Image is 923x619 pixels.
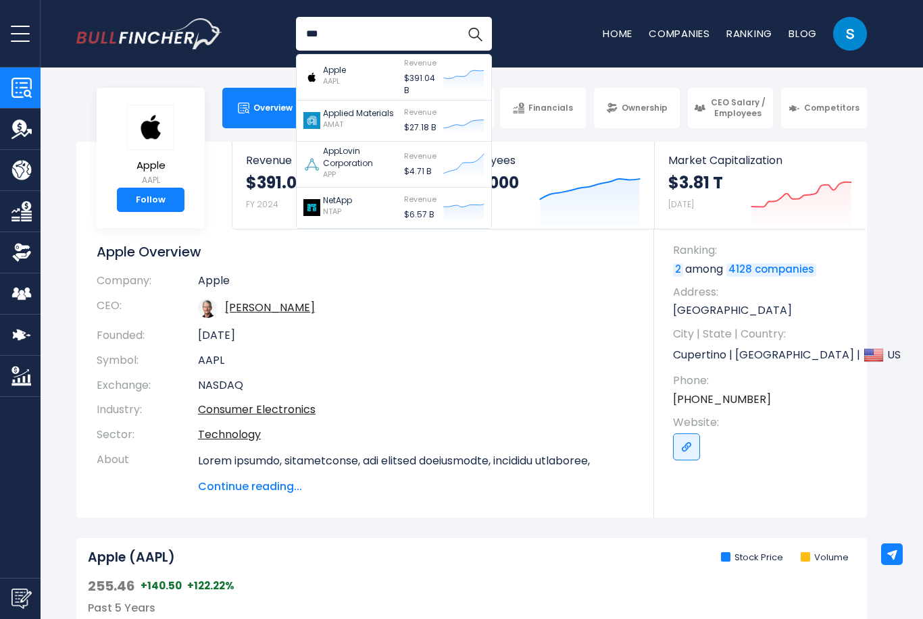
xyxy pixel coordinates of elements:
span: Address: [673,285,853,300]
span: Market Capitalization [668,154,852,167]
th: Sector: [97,423,198,448]
a: Consumer Electronics [198,402,316,417]
a: CEO Salary / Employees [688,88,774,128]
a: 2 [673,263,683,277]
a: AppLovin Corporation APP Revenue $4.71 B [297,142,491,188]
p: among [673,262,853,277]
button: Search [458,17,492,51]
p: $4.71 B [404,165,436,178]
h2: Apple (AAPL) [88,549,175,566]
span: Phone: [673,373,853,388]
a: Market Capitalization $3.81 T [DATE] [655,142,866,229]
td: [DATE] [198,323,634,348]
p: [GEOGRAPHIC_DATA] [673,303,853,318]
span: Competitors [804,103,859,113]
a: Companies [649,26,710,41]
a: Overview [222,88,308,128]
li: Volume [801,552,849,564]
strong: $3.81 T [668,172,723,193]
p: $6.57 B [404,209,436,221]
span: Revenue [404,194,436,205]
th: CEO: [97,294,198,323]
span: Website: [673,415,853,430]
a: Follow [117,188,184,212]
a: 4128 companies [726,263,816,277]
a: [PHONE_NUMBER] [673,392,771,407]
img: Bullfincher logo [76,18,222,49]
th: Founded: [97,323,198,348]
a: Employees 164,000 FY 2024 [443,142,653,229]
span: Overview [253,103,293,113]
span: Revenue [404,107,436,117]
span: AMAT [323,119,343,130]
a: Applied Materials AMAT Revenue $27.18 B [297,101,491,142]
td: AAPL [198,348,634,373]
a: Go to link [673,433,700,460]
a: Blog [789,26,817,41]
strong: $391.04 B [246,172,321,193]
p: Apple [323,64,346,76]
th: Industry: [97,398,198,423]
span: APP [323,169,336,180]
th: About [97,448,198,495]
span: Past 5 Years [88,600,155,616]
a: Ranking [726,26,772,41]
img: Ownership [11,242,32,263]
a: ceo [225,300,315,315]
span: NTAP [323,206,341,217]
a: Financials [500,88,586,128]
span: Employees [457,154,640,167]
a: Technology [198,427,261,442]
p: NetApp [323,194,352,207]
span: Financials [528,103,573,113]
span: Revenue [246,154,429,167]
img: tim-cook.jpg [198,299,217,318]
p: AppLovin Corporation [323,145,397,169]
small: AAPL [127,174,174,186]
span: 255.46 [88,577,135,595]
span: Revenue [404,151,436,161]
a: Apple AAPL [126,104,175,188]
a: Competitors [781,88,867,128]
a: Apple AAPL Revenue $391.04 B [297,55,491,101]
th: Company: [97,274,198,294]
a: NetApp NTAP Revenue $6.57 B [297,188,491,228]
small: FY 2024 [246,198,278,210]
p: Applied Materials [323,107,394,119]
small: [DATE] [668,198,694,210]
span: Ranking: [673,243,853,258]
span: +122.22% [187,579,234,593]
td: NASDAQ [198,373,634,398]
span: AAPL [323,76,340,86]
a: Go to homepage [76,18,222,49]
span: Continue reading... [198,479,634,495]
li: Stock Price [721,552,783,564]
span: CEO Salary / Employees [709,97,768,118]
th: Exchange: [97,373,198,398]
span: City | State | Country: [673,327,853,342]
span: Revenue [404,57,436,68]
span: +140.50 [141,579,182,593]
p: $27.18 B [404,122,436,134]
td: Apple [198,274,634,294]
th: Symbol: [97,348,198,373]
span: Apple [127,160,174,171]
span: Ownership [622,103,668,113]
a: Home [603,26,632,41]
a: Ownership [594,88,680,128]
a: Revenue $391.04 B FY 2024 [232,142,443,229]
h1: Apple Overview [97,243,634,261]
p: $391.04 B [404,72,436,97]
p: Cupertino | [GEOGRAPHIC_DATA] | US [673,345,853,365]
